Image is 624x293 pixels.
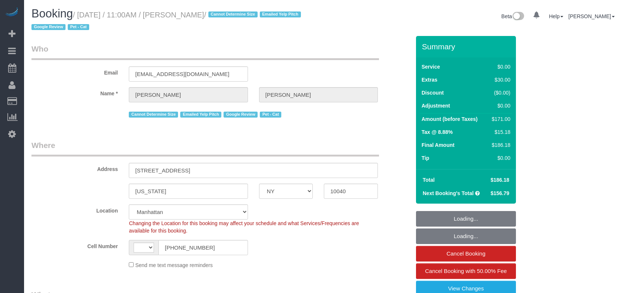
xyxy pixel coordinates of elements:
span: $186.18 [490,177,509,183]
input: First Name [129,87,248,102]
input: Last Name [259,87,378,102]
div: ($0.00) [489,89,510,96]
span: Google Review [31,24,66,30]
legend: Who [31,43,379,60]
label: Email [26,66,123,76]
label: Cell Number [26,240,123,250]
div: $15.18 [489,128,510,136]
span: Emailed Yelp Pitch [260,11,301,17]
div: $0.00 [489,154,510,162]
label: Tip [422,154,429,162]
div: $0.00 [489,63,510,70]
label: Name * [26,87,123,97]
span: Cannot Determine Size [129,112,178,118]
label: Amount (before Taxes) [422,115,477,123]
a: Cancel Booking with 50.00% Fee [416,263,516,279]
label: Discount [422,89,444,96]
span: Send me text message reminders [135,262,212,268]
span: Cannot Determine Size [208,11,258,17]
label: Location [26,204,123,214]
label: Adjustment [422,102,450,109]
a: Cancel Booking [416,246,516,261]
a: Beta [501,13,524,19]
label: Service [422,63,440,70]
div: $171.00 [489,115,510,123]
input: Email [129,66,248,82]
label: Tax @ 8.88% [422,128,453,136]
strong: Next Booking's Total [423,190,474,196]
label: Extras [422,76,437,83]
h3: Summary [422,42,512,51]
span: Cancel Booking with 50.00% Fee [425,268,507,274]
a: [PERSON_NAME] [568,13,615,19]
label: Final Amount [422,141,454,149]
div: $186.18 [489,141,510,149]
span: Booking [31,7,73,20]
div: $0.00 [489,102,510,109]
span: Google Review [224,112,258,118]
img: New interface [512,12,524,22]
small: / [DATE] / 11:00AM / [PERSON_NAME] [31,11,303,32]
label: Address [26,163,123,173]
legend: Where [31,140,379,157]
span: $156.79 [490,190,509,196]
a: Help [549,13,563,19]
img: Automaid Logo [4,7,19,18]
span: Pet - Cat [68,24,89,30]
div: $30.00 [489,76,510,83]
input: Cell Number [158,240,248,255]
input: City [129,184,248,199]
span: Changing the Location for this booking may affect your schedule and what Services/Frequencies are... [129,220,359,234]
span: Emailed Yelp Pitch [180,112,221,118]
input: Zip Code [324,184,378,199]
strong: Total [423,177,435,183]
span: Pet - Cat [260,112,281,118]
